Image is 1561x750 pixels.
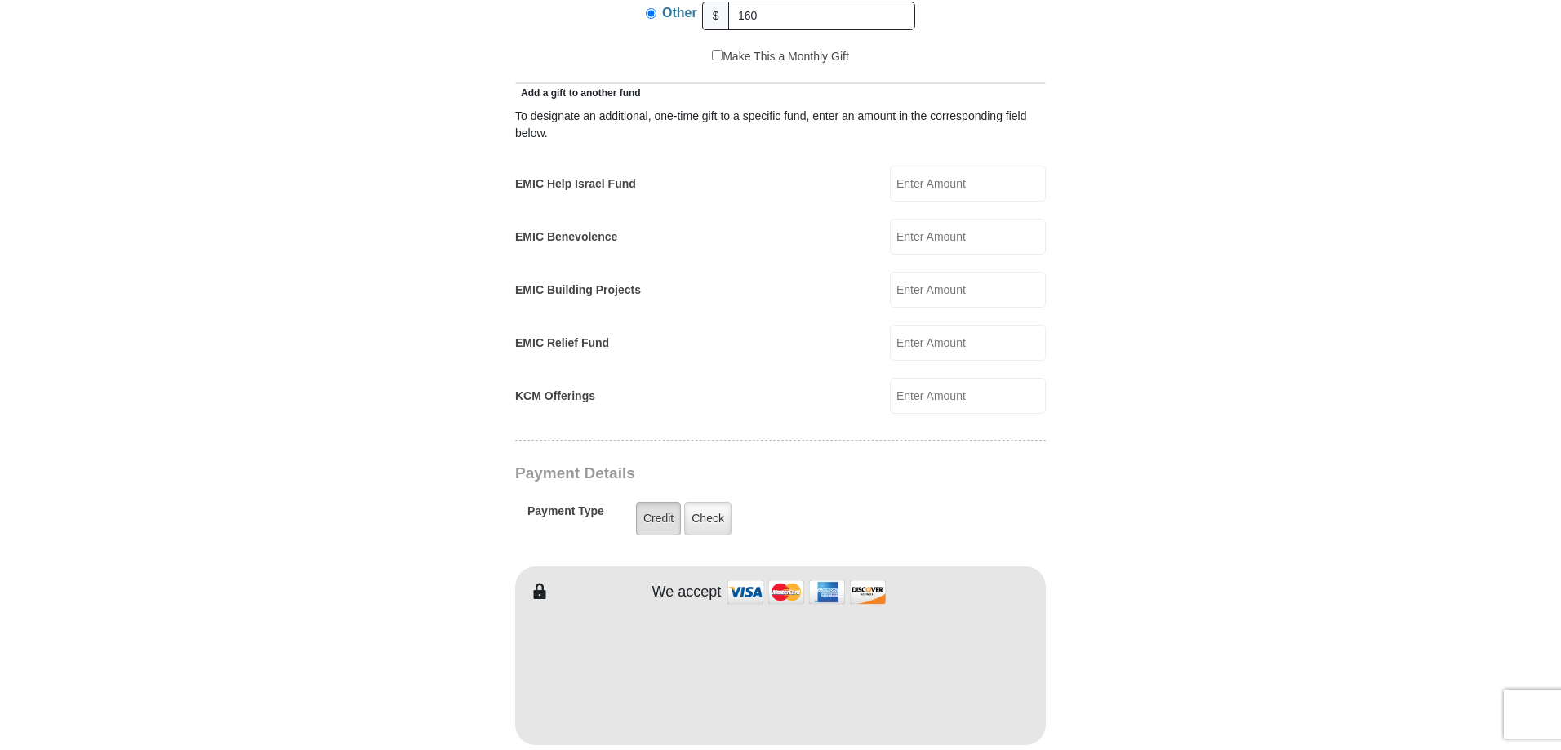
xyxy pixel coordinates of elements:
label: EMIC Help Israel Fund [515,175,636,193]
input: Enter Amount [890,325,1046,361]
label: Make This a Monthly Gift [712,48,849,65]
label: EMIC Relief Fund [515,335,609,352]
label: EMIC Benevolence [515,229,617,246]
h5: Payment Type [527,504,604,526]
input: Make This a Monthly Gift [712,50,723,60]
label: EMIC Building Projects [515,282,641,299]
input: Enter Amount [890,219,1046,255]
input: Other Amount [728,2,915,30]
div: To designate an additional, one-time gift to a specific fund, enter an amount in the correspondin... [515,108,1046,142]
span: Other [662,6,697,20]
input: Enter Amount [890,166,1046,202]
label: Credit [636,502,681,535]
h4: We accept [652,584,722,601]
label: KCM Offerings [515,388,595,405]
span: Add a gift to another fund [515,87,641,99]
h3: Payment Details [515,464,932,483]
img: credit cards accepted [725,575,888,610]
label: Check [684,502,732,535]
span: $ [702,2,730,30]
input: Enter Amount [890,272,1046,308]
input: Enter Amount [890,378,1046,414]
